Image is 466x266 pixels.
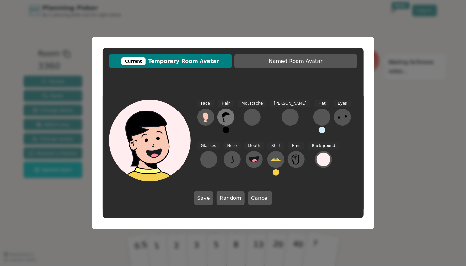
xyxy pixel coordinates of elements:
[197,100,214,107] span: Face
[223,142,241,150] span: Nose
[315,100,329,107] span: Hat
[270,100,311,107] span: [PERSON_NAME]
[234,54,357,68] button: Named Room Avatar
[308,142,339,150] span: Background
[267,142,284,150] span: Shirt
[288,142,304,150] span: Ears
[197,142,220,150] span: Glasses
[121,57,146,65] div: Current
[218,100,234,107] span: Hair
[248,191,272,205] button: Cancel
[194,191,213,205] button: Save
[238,100,267,107] span: Moustache
[244,142,265,150] span: Mouth
[334,100,351,107] span: Eyes
[112,57,229,65] span: Temporary Room Avatar
[109,54,232,68] button: CurrentTemporary Room Avatar
[217,191,245,205] button: Random
[238,57,354,65] span: Named Room Avatar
